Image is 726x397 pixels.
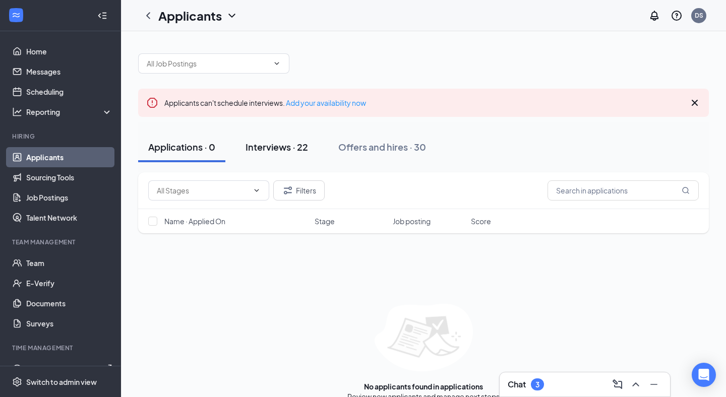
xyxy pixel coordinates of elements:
div: Team Management [12,238,110,246]
button: ChevronUp [628,376,644,392]
h1: Applicants [158,7,222,24]
a: Documents [26,293,112,313]
svg: WorkstreamLogo [11,10,21,20]
div: Reporting [26,107,113,117]
svg: ChevronLeft [142,10,154,22]
div: Applications · 0 [148,141,215,153]
input: All Stages [157,185,249,196]
div: Switch to admin view [26,377,97,387]
svg: Notifications [648,10,660,22]
input: All Job Postings [147,58,269,69]
svg: Collapse [97,11,107,21]
a: Surveys [26,313,112,334]
h3: Chat [508,379,526,390]
svg: Analysis [12,107,22,117]
div: Hiring [12,132,110,141]
svg: MagnifyingGlass [682,186,690,194]
a: Job Postings [26,187,112,208]
span: Stage [315,216,335,226]
svg: ComposeMessage [612,378,624,390]
div: Offers and hires · 30 [338,141,426,153]
div: TIME MANAGEMENT [12,344,110,352]
button: ComposeMessage [610,376,626,392]
a: Time and SchedulingExternalLink [26,359,112,379]
a: Add your availability now [286,98,366,107]
input: Search in applications [548,180,699,201]
svg: Error [146,97,158,109]
span: Score [471,216,491,226]
svg: ChevronDown [273,59,281,68]
a: Applicants [26,147,112,167]
svg: Cross [689,97,701,109]
a: Messages [26,61,112,82]
a: Home [26,41,112,61]
div: Open Intercom Messenger [692,363,716,387]
svg: Filter [282,184,294,196]
div: 3 [535,380,539,389]
svg: ChevronDown [226,10,238,22]
span: Applicants can't schedule interviews. [164,98,366,107]
a: Talent Network [26,208,112,228]
div: DS [695,11,703,20]
a: Team [26,253,112,273]
span: Job posting [393,216,431,226]
button: Minimize [646,376,662,392]
div: Interviews · 22 [246,141,308,153]
div: No applicants found in applications [364,381,483,391]
span: Name · Applied On [164,216,225,226]
svg: Settings [12,377,22,387]
svg: Minimize [648,378,660,390]
img: empty-state [375,304,473,371]
a: Scheduling [26,82,112,102]
a: Sourcing Tools [26,167,112,187]
a: E-Verify [26,273,112,293]
svg: ChevronUp [630,378,642,390]
svg: ChevronDown [253,186,261,194]
button: Filter Filters [273,180,325,201]
svg: QuestionInfo [671,10,683,22]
